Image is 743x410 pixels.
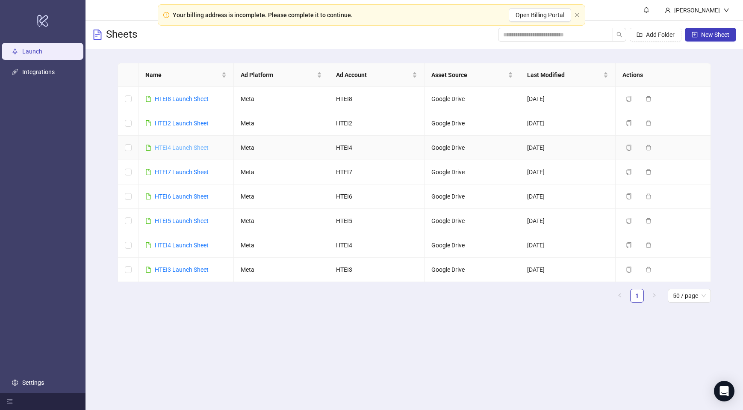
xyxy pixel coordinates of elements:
span: file [145,169,151,175]
td: Google Drive [425,258,520,282]
span: plus-square [692,32,698,38]
a: Settings [22,379,44,386]
span: file [145,242,151,248]
a: HTEI2 Launch Sheet [155,120,209,127]
span: Last Modified [527,70,601,80]
th: Ad Account [329,63,425,87]
div: Open Intercom Messenger [714,381,734,401]
span: delete [646,96,652,102]
td: Meta [234,258,329,282]
td: HTEI4 [329,136,425,160]
th: Last Modified [520,63,616,87]
td: Meta [234,111,329,136]
td: [DATE] [520,160,616,184]
td: [DATE] [520,258,616,282]
th: Ad Platform [234,63,329,87]
td: [DATE] [520,209,616,233]
li: Previous Page [613,289,627,303]
span: Name [145,70,220,80]
td: [DATE] [520,233,616,258]
span: folder-add [637,32,643,38]
button: New Sheet [685,28,736,42]
span: 50 / page [673,289,706,302]
span: Add Folder [646,31,675,38]
td: HTEI5 [329,209,425,233]
td: HTEI3 [329,258,425,282]
button: close [575,12,580,18]
a: HTEI6 Launch Sheet [155,193,209,200]
td: HTEI4 [329,233,425,258]
div: [PERSON_NAME] [671,6,723,15]
a: Launch [22,48,42,55]
span: file [145,193,151,199]
span: bell [643,7,649,13]
a: HTEI8 Launch Sheet [155,95,209,102]
span: copy [626,267,632,273]
td: HTEI2 [329,111,425,136]
td: Google Drive [425,184,520,209]
div: Page Size [668,289,711,303]
td: Google Drive [425,160,520,184]
span: file [145,267,151,273]
th: Name [139,63,234,87]
td: Meta [234,184,329,209]
th: Actions [616,63,711,87]
div: Your billing address is incomplete. Please complete it to continue. [173,10,353,20]
span: copy [626,96,632,102]
td: HTEI7 [329,160,425,184]
td: Meta [234,136,329,160]
span: Ad Account [336,70,410,80]
span: delete [646,169,652,175]
span: delete [646,267,652,273]
span: file-text [92,30,103,40]
span: delete [646,193,652,199]
span: copy [626,169,632,175]
span: copy [626,218,632,224]
span: search [616,32,622,38]
td: HTEI8 [329,87,425,111]
span: file [145,145,151,151]
a: HTEI4 Launch Sheet [155,242,209,249]
span: Asset Source [431,70,506,80]
li: 1 [630,289,644,303]
span: Open Billing Portal [516,12,564,18]
td: HTEI6 [329,184,425,209]
span: user [665,7,671,13]
button: Add Folder [630,28,681,42]
td: [DATE] [520,87,616,111]
td: Meta [234,209,329,233]
span: delete [646,218,652,224]
span: delete [646,145,652,151]
span: copy [626,193,632,199]
span: exclamation-circle [163,12,169,18]
span: file [145,96,151,102]
td: [DATE] [520,136,616,160]
span: delete [646,242,652,248]
span: file [145,120,151,126]
span: copy [626,242,632,248]
span: delete [646,120,652,126]
button: right [647,289,661,303]
span: copy [626,120,632,126]
span: right [652,293,657,298]
span: file [145,218,151,224]
span: Ad Platform [241,70,315,80]
span: down [723,7,729,13]
a: HTEI4 Launch Sheet [155,144,209,151]
td: Google Drive [425,111,520,136]
a: 1 [631,289,643,302]
td: Meta [234,160,329,184]
a: HTEI5 Launch Sheet [155,217,209,224]
td: [DATE] [520,111,616,136]
td: [DATE] [520,184,616,209]
button: Open Billing Portal [509,8,571,22]
td: Meta [234,233,329,258]
li: Next Page [647,289,661,303]
span: menu-fold [7,398,13,404]
td: Google Drive [425,233,520,258]
h3: Sheets [106,28,137,42]
th: Asset Source [425,63,520,87]
a: HTEI3 Launch Sheet [155,266,209,273]
td: Google Drive [425,209,520,233]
